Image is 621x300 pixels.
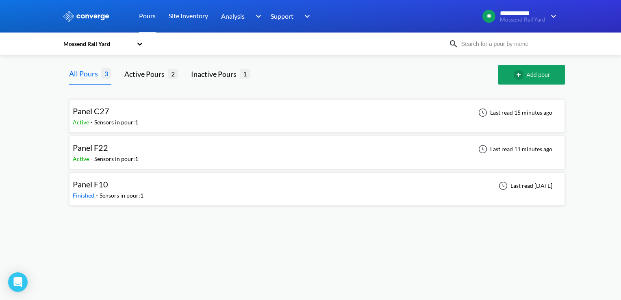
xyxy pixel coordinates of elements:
[94,118,138,127] div: Sensors in pour: 1
[69,182,565,189] a: Panel F10Finished-Sensors in pour:1Last read [DATE]
[168,69,178,79] span: 2
[474,108,555,117] div: Last read 15 minutes ago
[73,155,91,162] span: Active
[124,68,168,80] div: Active Pours
[91,119,94,126] span: -
[474,144,555,154] div: Last read 11 minutes ago
[458,39,557,48] input: Search for a pour by name
[63,39,132,48] div: Mossend Rail Yard
[250,11,263,21] img: downArrow.svg
[191,68,240,80] div: Inactive Pours
[69,68,101,79] div: All Pours
[73,106,109,116] span: Panel C27
[94,154,138,163] div: Sensors in pour: 1
[96,192,100,199] span: -
[500,17,545,23] span: Mossend Rail Yard
[91,155,94,162] span: -
[63,11,110,22] img: logo_ewhite.svg
[514,70,527,80] img: add-circle-outline.svg
[69,109,565,115] a: Panel C27Active-Sensors in pour:1Last read 15 minutes ago
[69,145,565,152] a: Panel F22Active-Sensors in pour:1Last read 11 minutes ago
[271,11,293,21] span: Support
[545,11,558,21] img: downArrow.svg
[73,192,96,199] span: Finished
[100,191,143,200] div: Sensors in pour: 1
[494,181,555,191] div: Last read [DATE]
[73,119,91,126] span: Active
[8,272,28,292] div: Open Intercom Messenger
[498,65,565,85] button: Add pour
[240,69,250,79] span: 1
[449,39,458,49] img: icon-search.svg
[73,179,108,189] span: Panel F10
[73,143,108,152] span: Panel F22
[101,68,111,78] span: 3
[299,11,312,21] img: downArrow.svg
[221,11,245,21] span: Analysis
